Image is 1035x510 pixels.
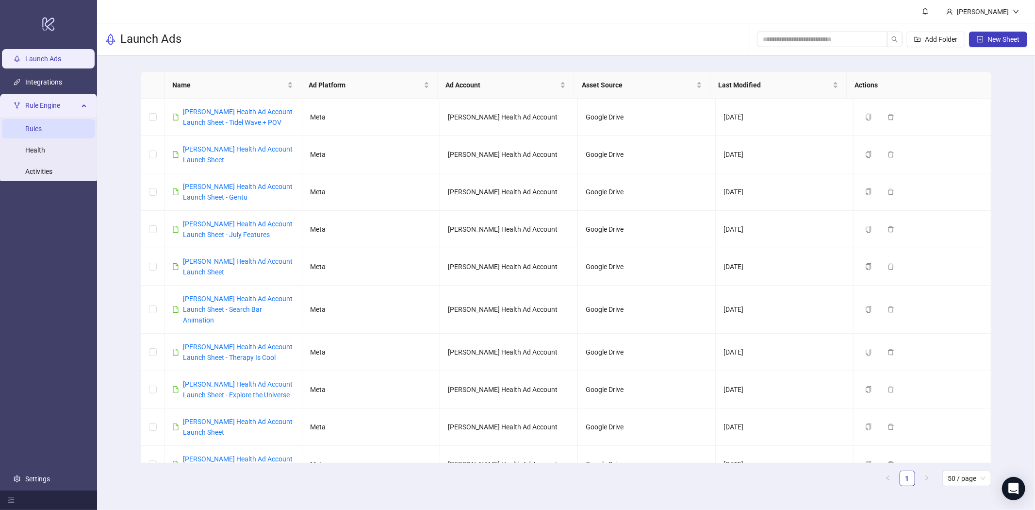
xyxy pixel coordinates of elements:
span: delete [887,461,894,468]
a: [PERSON_NAME] Health Ad Account Launch Sheet [183,145,293,164]
span: New Sheet [987,35,1019,43]
span: file [172,263,179,270]
a: 1 [900,471,915,486]
td: Meta [302,248,440,286]
td: Meta [302,136,440,173]
span: copy [865,461,872,468]
td: [PERSON_NAME] Health Ad Account [440,408,578,446]
span: bell [922,8,929,15]
span: 50 / page [948,471,986,486]
div: Open Intercom Messenger [1002,477,1025,500]
th: Last Modified [710,72,847,99]
td: Google Drive [578,99,716,136]
button: New Sheet [969,32,1027,47]
td: Meta [302,446,440,483]
a: [PERSON_NAME] Health Ad Account Launch Sheet - Tidel Wave + POV [183,108,293,126]
span: search [891,36,898,43]
span: file [172,349,179,356]
span: file [172,424,179,430]
td: Google Drive [578,446,716,483]
span: file [172,306,179,313]
span: copy [865,424,872,430]
li: 1 [900,471,915,486]
span: delete [887,386,894,393]
td: Google Drive [578,136,716,173]
td: [DATE] [716,99,854,136]
span: Rule Engine [25,96,79,115]
td: [PERSON_NAME] Health Ad Account [440,371,578,408]
span: file [172,386,179,393]
a: Launch Ads [25,55,61,63]
span: delete [887,424,894,430]
li: Previous Page [880,471,896,486]
th: Name [164,72,301,99]
span: rocket [105,34,116,45]
a: [PERSON_NAME] Health Ad Account Launch Sheet - Explore the Universe [183,380,293,399]
td: Google Drive [578,334,716,371]
a: [PERSON_NAME] Health Ad Account Launch Sheet - Gen Selfies [183,455,293,474]
td: Google Drive [578,211,716,248]
td: [DATE] [716,136,854,173]
span: delete [887,263,894,270]
span: copy [865,151,872,158]
span: copy [865,386,872,393]
span: Ad Platform [309,80,422,90]
span: right [924,475,930,481]
th: Ad Platform [301,72,438,99]
span: delete [887,188,894,195]
td: [DATE] [716,334,854,371]
span: delete [887,306,894,313]
span: left [885,475,891,481]
th: Ad Account [438,72,574,99]
td: Google Drive [578,286,716,334]
span: copy [865,349,872,356]
span: down [1013,8,1019,15]
a: [PERSON_NAME] Health Ad Account Launch Sheet - Therapy Is Cool [183,343,293,361]
a: [PERSON_NAME] Health Ad Account Launch Sheet - Gentu [183,183,293,201]
td: Meta [302,334,440,371]
a: Health [25,146,45,154]
a: [PERSON_NAME] Health Ad Account Launch Sheet [183,418,293,436]
div: [PERSON_NAME] [953,6,1013,17]
span: file [172,188,179,195]
span: Ad Account [445,80,558,90]
span: file [172,114,179,120]
span: copy [865,188,872,195]
td: [DATE] [716,408,854,446]
td: [DATE] [716,286,854,334]
span: file [172,226,179,233]
span: copy [865,263,872,270]
span: Add Folder [925,35,957,43]
a: [PERSON_NAME] Health Ad Account Launch Sheet - Search Bar Animation [183,295,293,324]
td: [DATE] [716,173,854,211]
td: [PERSON_NAME] Health Ad Account [440,334,578,371]
td: [PERSON_NAME] Health Ad Account [440,248,578,286]
span: delete [887,226,894,233]
span: delete [887,349,894,356]
button: right [919,471,935,486]
a: Settings [25,475,50,483]
span: Last Modified [718,80,831,90]
span: folder-add [914,36,921,43]
span: delete [887,151,894,158]
span: Name [172,80,285,90]
td: Meta [302,286,440,334]
span: Asset Source [582,80,694,90]
a: Rules [25,125,42,133]
h3: Launch Ads [120,32,181,47]
td: Meta [302,99,440,136]
td: [PERSON_NAME] Health Ad Account [440,136,578,173]
td: Meta [302,211,440,248]
td: [DATE] [716,446,854,483]
td: Meta [302,173,440,211]
span: user [946,8,953,15]
a: Activities [25,168,52,175]
a: Integrations [25,78,62,86]
td: [DATE] [716,211,854,248]
div: Page Size [942,471,991,486]
td: [PERSON_NAME] Health Ad Account [440,286,578,334]
span: copy [865,306,872,313]
td: Meta [302,371,440,408]
td: Meta [302,408,440,446]
span: menu-fold [8,497,15,504]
